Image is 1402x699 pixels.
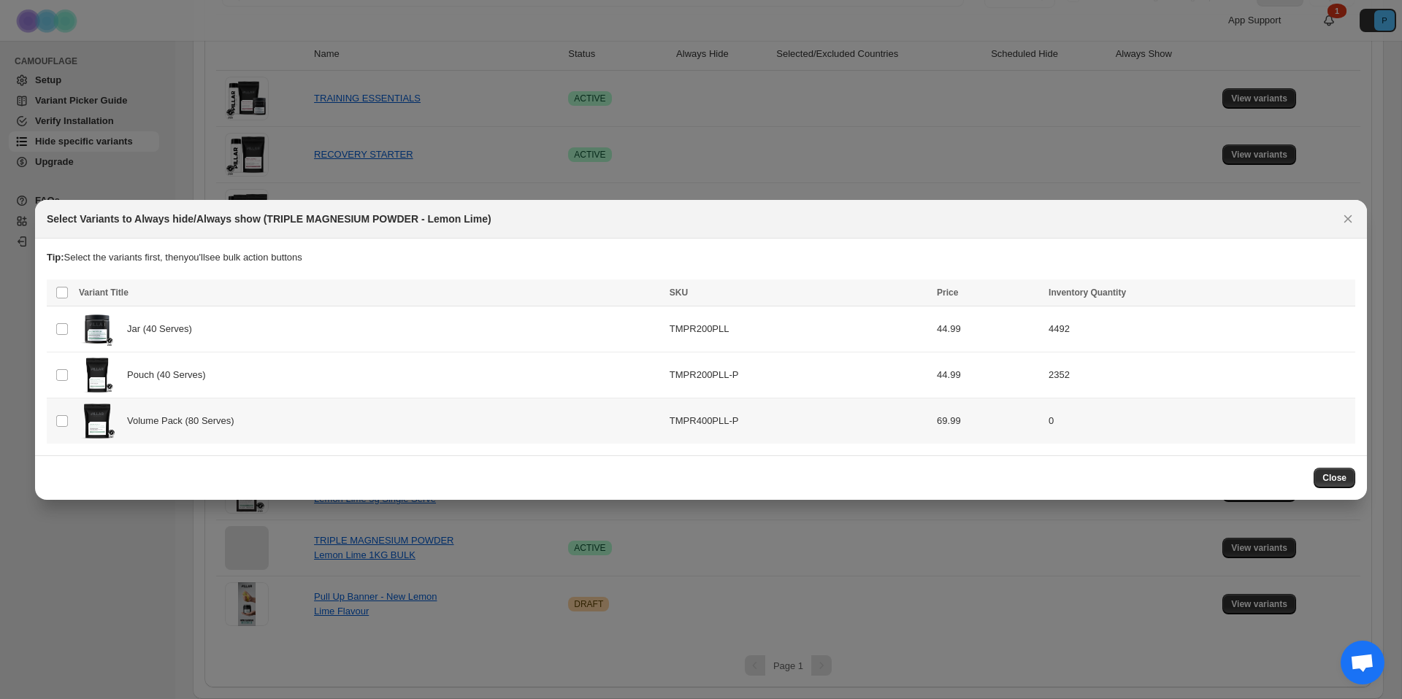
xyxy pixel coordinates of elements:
p: Select the variants first, then you'll see bulk action buttons [47,250,1355,265]
td: TMPR200PLL [665,306,932,352]
td: 69.99 [932,398,1044,444]
img: AU_IS_TMPR200PLL_Front.png [79,311,115,347]
span: Variant Title [79,287,129,298]
span: Price [937,287,958,298]
span: Pouch (40 Serves) [127,368,214,382]
img: AU-IS-TMPR200PLL-P_Front.png [79,357,115,393]
span: Volume Pack (80 Serves) [127,414,242,428]
td: TMPR400PLL-P [665,398,932,444]
span: SKU [670,287,688,298]
span: Jar (40 Serves) [127,322,200,336]
div: Open chat [1341,641,1384,684]
td: 44.99 [932,306,1044,352]
span: Inventory Quantity [1049,287,1126,298]
span: Close [1322,472,1347,484]
td: TMPR200PLL-P [665,352,932,398]
strong: Tip: [47,252,64,263]
td: 44.99 [932,352,1044,398]
td: 0 [1044,398,1355,444]
button: Close [1338,209,1358,229]
h2: Select Variants to Always hide/Always show (TRIPLE MAGNESIUM POWDER - Lemon Lime) [47,212,491,226]
td: 2352 [1044,352,1355,398]
td: 4492 [1044,306,1355,352]
img: AU-IS-TMPR400PLL-P_Front.png [79,403,115,439]
button: Close [1314,468,1355,488]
